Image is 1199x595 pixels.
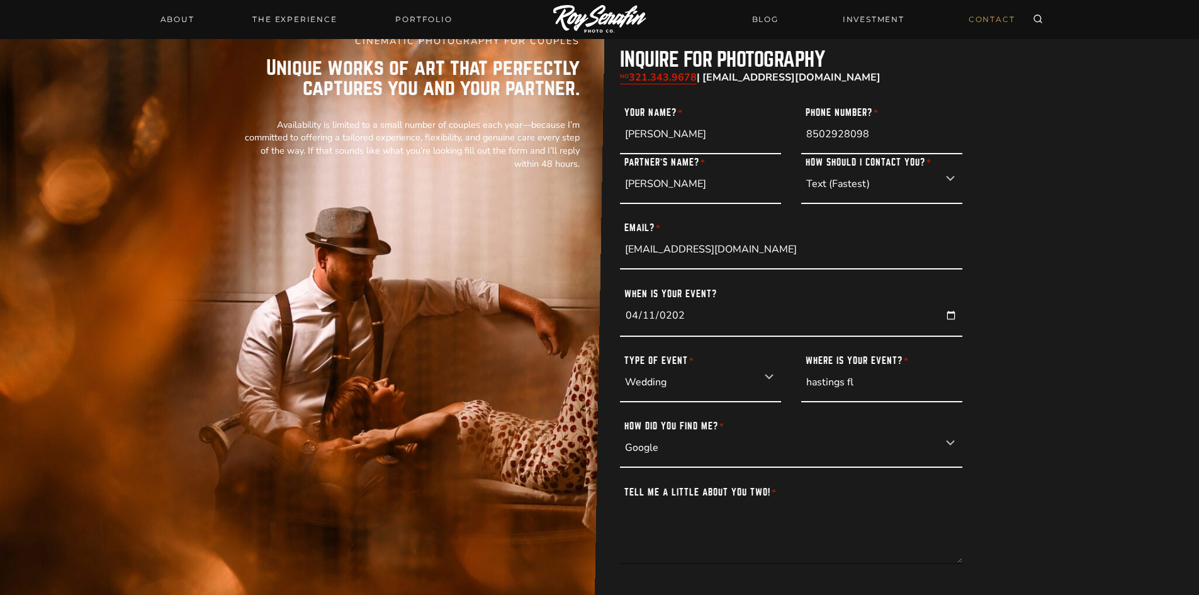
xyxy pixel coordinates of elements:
label: Where is your event? [801,353,914,365]
label: Email? [620,220,666,233]
input: City State + Venue [801,353,962,402]
label: When is your event? [620,286,721,298]
label: Phone Number? [801,105,884,117]
a: INVESTMENT [835,8,912,30]
label: How did you find me? [620,419,729,431]
a: THE EXPERIENCE [245,11,344,28]
label: Type of Event [620,353,699,365]
a: About [153,11,202,28]
a: Portfolio [388,11,459,28]
p: Unique works of art that perfectly captures you and your partner. [237,53,580,98]
label: Partner’s Name? [620,154,711,167]
h2: inquire for photography [620,50,962,70]
strong: | [EMAIL_ADDRESS][DOMAIN_NAME] [620,71,881,84]
label: How Should I contact You? [801,154,937,167]
button: View Search Form [1029,11,1047,28]
img: Logo of Roy Serafin Photo Co., featuring stylized text in white on a light background, representi... [553,5,646,35]
nav: Primary Navigation [153,11,460,28]
label: Your Name? [620,105,688,117]
nav: Secondary Navigation [745,8,1023,30]
label: Tell me a little about you two! [620,484,782,497]
sub: NO [620,72,629,80]
a: CONTACT [961,8,1023,30]
h5: CINEMATIC PHOTOGRAPHY FOR COUPLES [237,35,580,48]
a: NO321.343.9678 [620,71,697,84]
p: Availability is limited to a small number of couples each year—because I’m committed to offering ... [237,118,580,171]
a: BLOG [745,8,786,30]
